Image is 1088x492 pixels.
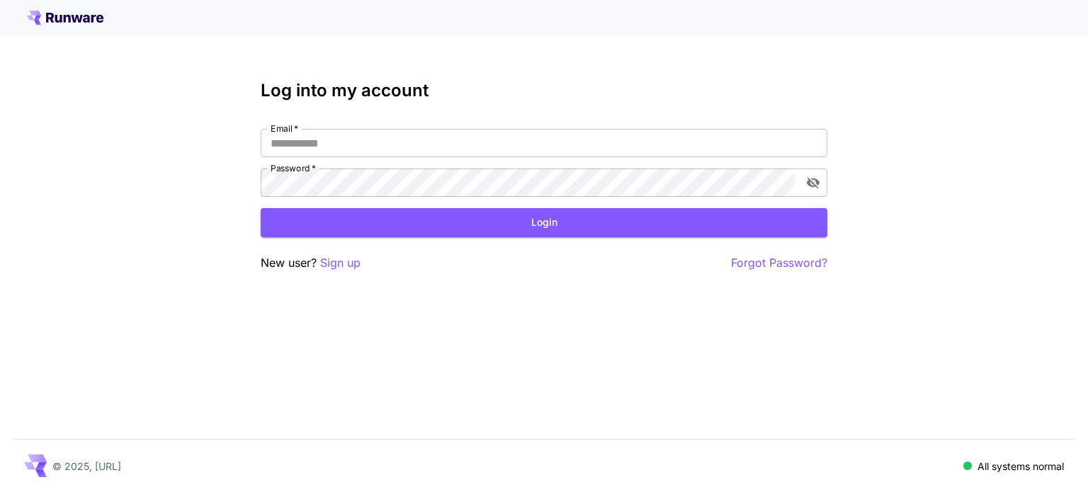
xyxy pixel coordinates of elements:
[52,459,121,474] p: © 2025, [URL]
[261,254,361,272] p: New user?
[320,254,361,272] button: Sign up
[271,162,316,174] label: Password
[731,254,827,272] button: Forgot Password?
[977,459,1064,474] p: All systems normal
[271,122,298,135] label: Email
[261,208,827,237] button: Login
[261,81,827,101] h3: Log into my account
[800,170,826,195] button: toggle password visibility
